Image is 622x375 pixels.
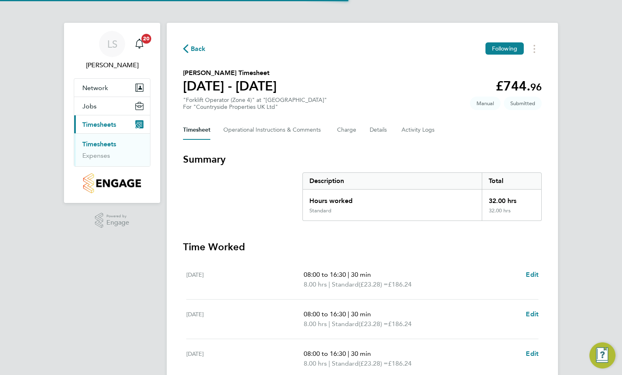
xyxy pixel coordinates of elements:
span: £186.24 [388,280,412,288]
button: Timesheets [74,115,150,133]
a: Edit [526,309,538,319]
a: Edit [526,270,538,280]
span: £186.24 [388,360,412,367]
a: Go to home page [74,173,150,193]
span: This timesheet was manually created. [470,97,501,110]
span: Edit [526,350,538,357]
span: Back [191,44,206,54]
div: Total [482,173,541,189]
img: countryside-properties-logo-retina.png [83,173,141,193]
span: 30 min [351,310,371,318]
div: "Forklift Operator (Zone 4)" at "[GEOGRAPHIC_DATA]" [183,97,327,110]
button: Following [485,42,524,55]
span: 08:00 to 16:30 [304,271,346,278]
button: Charge [337,120,357,140]
button: Activity Logs [401,120,436,140]
button: Operational Instructions & Comments [223,120,324,140]
span: | [348,310,349,318]
div: [DATE] [186,349,304,368]
div: Description [303,173,482,189]
a: Edit [526,349,538,359]
div: For "Countryside Properties UK Ltd" [183,104,327,110]
span: Powered by [106,213,129,220]
span: 96 [530,81,542,93]
span: 08:00 to 16:30 [304,350,346,357]
h1: [DATE] - [DATE] [183,78,277,94]
span: (£23.28) = [359,320,388,328]
span: Edit [526,271,538,278]
span: 30 min [351,350,371,357]
span: Engage [106,219,129,226]
span: Following [492,45,517,52]
app-decimal: £744. [496,78,542,94]
div: Summary [302,172,542,221]
div: Standard [309,207,331,214]
span: Jobs [82,102,97,110]
h3: Time Worked [183,240,542,254]
button: Back [183,44,206,54]
span: Standard [332,280,359,289]
span: 20 [141,34,151,44]
span: Network [82,84,108,92]
span: £186.24 [388,320,412,328]
span: 8.00 hrs [304,320,327,328]
a: Powered byEngage [95,213,130,228]
button: Network [74,79,150,97]
a: Timesheets [82,140,116,148]
span: 8.00 hrs [304,280,327,288]
span: 30 min [351,271,371,278]
div: Hours worked [303,190,482,207]
span: | [329,360,330,367]
button: Details [370,120,388,140]
h2: [PERSON_NAME] Timesheet [183,68,277,78]
button: Timesheet [183,120,210,140]
span: LS [107,39,117,49]
button: Engage Resource Center [589,342,615,368]
h3: Summary [183,153,542,166]
span: (£23.28) = [359,280,388,288]
button: Timesheets Menu [527,42,542,55]
nav: Main navigation [64,23,160,203]
div: Timesheets [74,133,150,166]
div: 32.00 hrs [482,207,541,221]
div: [DATE] [186,309,304,329]
span: | [348,271,349,278]
span: Edit [526,310,538,318]
span: Standard [332,319,359,329]
span: This timesheet is Submitted. [504,97,542,110]
span: 08:00 to 16:30 [304,310,346,318]
div: [DATE] [186,270,304,289]
span: 8.00 hrs [304,360,327,367]
span: Standard [332,359,359,368]
a: Expenses [82,152,110,159]
a: LS[PERSON_NAME] [74,31,150,70]
span: | [329,320,330,328]
span: | [348,350,349,357]
button: Jobs [74,97,150,115]
div: 32.00 hrs [482,190,541,207]
span: (£23.28) = [359,360,388,367]
a: 20 [131,31,148,57]
span: Timesheets [82,121,116,128]
span: | [329,280,330,288]
span: Lee Swanwick [74,60,150,70]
